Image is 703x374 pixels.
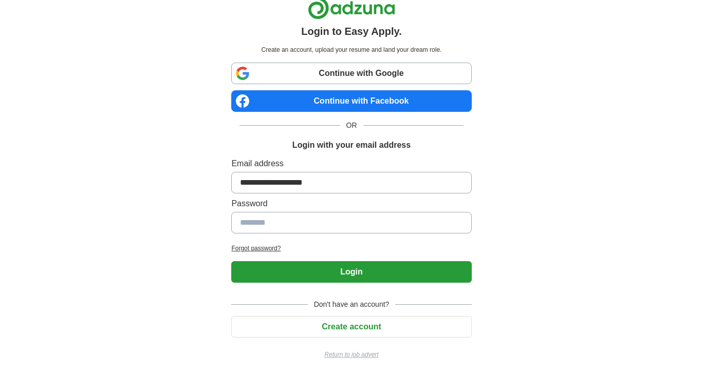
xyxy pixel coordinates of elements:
a: Return to job advert [231,350,471,359]
a: Continue with Facebook [231,90,471,112]
a: Forgot password? [231,244,471,253]
h1: Login to Easy Apply. [301,24,402,39]
button: Create account [231,316,471,338]
a: Continue with Google [231,63,471,84]
p: Create an account, upload your resume and land your dream role. [233,45,469,54]
label: Email address [231,158,471,170]
span: Don't have an account? [308,299,396,310]
a: Create account [231,322,471,331]
span: OR [340,120,363,131]
h1: Login with your email address [292,139,411,151]
button: Login [231,261,471,283]
label: Password [231,198,471,210]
